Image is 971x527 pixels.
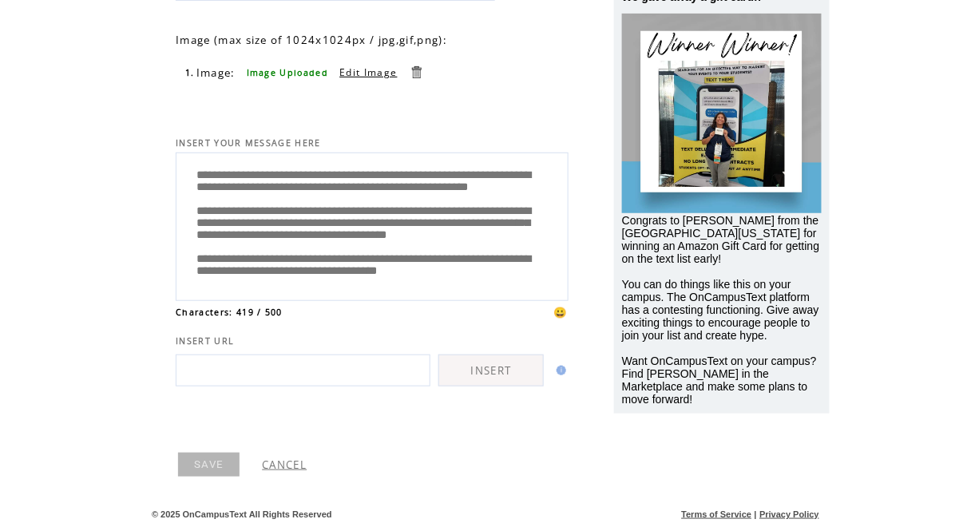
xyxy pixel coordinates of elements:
[176,33,447,47] span: Image (max size of 1024x1024px / jpg,gif,png):
[759,509,819,519] a: Privacy Policy
[682,509,752,519] a: Terms of Service
[438,355,544,386] a: INSERT
[176,307,283,318] span: Characters: 419 / 500
[554,305,569,319] span: 😀
[247,67,329,78] span: Image Uploaded
[339,65,397,79] a: Edit Image
[409,65,424,80] a: Delete this item
[196,65,236,80] span: Image:
[176,335,234,347] span: INSERT URL
[152,509,332,519] span: © 2025 OnCampusText All Rights Reserved
[178,453,240,477] a: SAVE
[176,137,321,149] span: INSERT YOUR MESSAGE HERE
[552,366,566,375] img: help.gif
[622,214,819,406] span: Congrats to [PERSON_NAME] from the [GEOGRAPHIC_DATA][US_STATE] for winning an Amazon Gift Card fo...
[185,67,195,78] span: 1.
[755,509,757,519] span: |
[262,458,307,472] a: CANCEL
